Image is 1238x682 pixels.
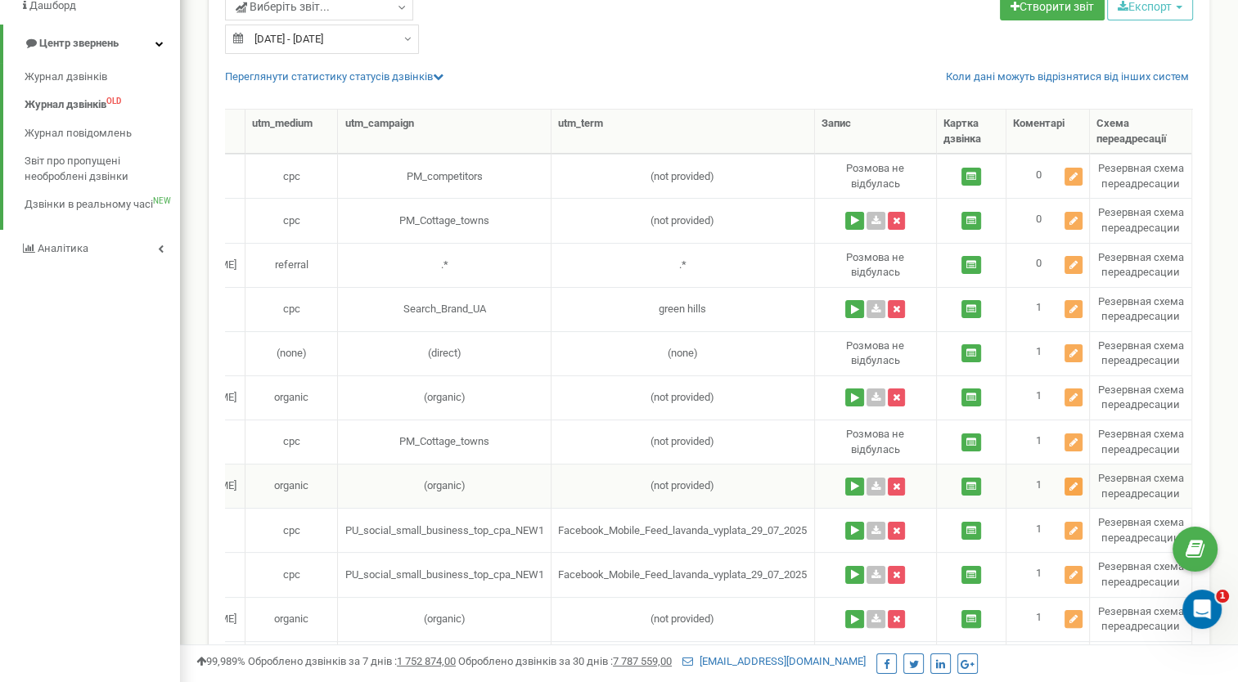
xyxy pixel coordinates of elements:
a: Журнал дзвінківOLD [25,91,180,119]
td: Резервная схема переадресации [1090,552,1191,596]
td: 0 [1006,154,1090,198]
td: 1 [1006,552,1090,596]
th: utm_mеdium [245,110,338,154]
td: cpc [245,287,338,331]
td: (not provided) [551,420,815,464]
span: Аналiтика [38,242,88,254]
td: 1 [1006,331,1090,375]
td: Facebook_Mobile_Feed_lavanda_vyplata_29_07_2025 [551,552,815,596]
span: 99,989% [196,655,245,667]
button: Видалити запис [888,566,905,584]
a: Дзвінки в реальному часіNEW [25,191,180,219]
td: Резервная схема переадресации [1090,420,1191,464]
td: PU_social_small_business_top_cpa_NEW1 [338,508,551,552]
th: utm_cаmpaign [338,110,551,154]
td: cpc [245,508,338,552]
td: Розмова не вiдбулась [815,154,937,198]
td: (organic) [338,464,551,508]
button: Видалити запис [888,522,905,540]
a: Журнал дзвінків [25,63,180,92]
td: (direct) [338,331,551,375]
td: cpc [245,198,338,242]
a: [EMAIL_ADDRESS][DOMAIN_NAME] [682,655,866,667]
td: Резервная схема переадресации [1090,597,1191,641]
td: 1 [1006,597,1090,641]
span: Звіт про пропущені необроблені дзвінки [25,154,172,184]
td: (not provided) [551,198,815,242]
span: Дзвінки в реальному часі [25,197,153,213]
td: referral [245,243,338,287]
td: cpc [245,154,338,198]
td: cpc [245,552,338,596]
td: Резервная схема переадресации [1090,154,1191,198]
td: Резервная схема переадресации [1090,508,1191,552]
td: (none) [551,331,815,375]
th: Запис [815,110,937,154]
td: Search_Brand_UA [338,287,551,331]
th: utm_tеrm [551,110,815,154]
td: organic [245,464,338,508]
td: (not provided) [551,464,815,508]
td: (not provided) [551,597,815,641]
td: Facebook_Mobile_Feed_lavanda_vyplata_29_07_2025 [551,508,815,552]
td: PM_competitors [338,154,551,198]
td: 1 [1006,375,1090,420]
span: 1 [1216,590,1229,603]
button: Видалити запис [888,212,905,230]
td: Резервная схема переадресации [1090,198,1191,242]
span: Журнал дзвінків [25,97,106,113]
span: Оброблено дзвінків за 30 днів : [458,655,672,667]
span: Журнал повідомлень [25,126,132,141]
th: Схема переадресації [1090,110,1191,154]
a: Журнал повідомлень [25,119,180,148]
a: Завантажити [867,566,885,584]
td: 1 [1006,464,1090,508]
a: Завантажити [867,212,885,230]
td: organic [245,597,338,641]
td: PM_Cottage_towns [338,198,551,242]
span: Журнал дзвінків [25,70,107,85]
button: Видалити запис [888,388,905,406]
td: Резервная схема переадресации [1090,331,1191,375]
td: 0 [1006,198,1090,242]
td: 1 [1006,420,1090,464]
button: Видалити запис [888,610,905,628]
a: Завантажити [867,522,885,540]
td: Розмова не вiдбулась [815,331,937,375]
td: Розмова не вiдбулась [815,420,937,464]
a: Звіт про пропущені необроблені дзвінки [25,147,180,191]
td: (none) [245,331,338,375]
td: Резервная схема переадресации [1090,464,1191,508]
th: Коментарі [1006,110,1090,154]
u: 7 787 559,00 [613,655,672,667]
a: Центр звернень [3,25,180,63]
td: 0 [1006,243,1090,287]
iframe: Intercom live chat [1182,590,1222,629]
u: 1 752 874,00 [397,655,456,667]
button: Видалити запис [888,300,905,318]
td: (not provided) [551,375,815,420]
td: 1 [1006,508,1090,552]
td: green hills [551,287,815,331]
td: (organic) [338,375,551,420]
td: Резервная схема переадресации [1090,375,1191,420]
a: Переглянути статистику статусів дзвінків [225,70,443,83]
td: (organic) [338,597,551,641]
td: Резервная схема переадресации [1090,243,1191,287]
td: PU_social_small_business_top_cpa_NEW1 [338,552,551,596]
a: Завантажити [867,300,885,318]
button: Видалити запис [888,478,905,496]
span: Центр звернень [39,37,119,49]
td: Резервная схема переадресации [1090,287,1191,331]
a: Завантажити [867,478,885,496]
td: PM_Cottage_towns [338,420,551,464]
td: Розмова не вiдбулась [815,243,937,287]
a: Завантажити [867,388,885,406]
td: 1 [1006,287,1090,331]
td: cpc [245,420,338,464]
th: Картка дзвінка [937,110,1006,154]
td: (not provided) [551,154,815,198]
a: Коли дані можуть відрізнятися вiд інших систем [946,70,1189,85]
a: Завантажити [867,610,885,628]
span: Оброблено дзвінків за 7 днів : [248,655,456,667]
